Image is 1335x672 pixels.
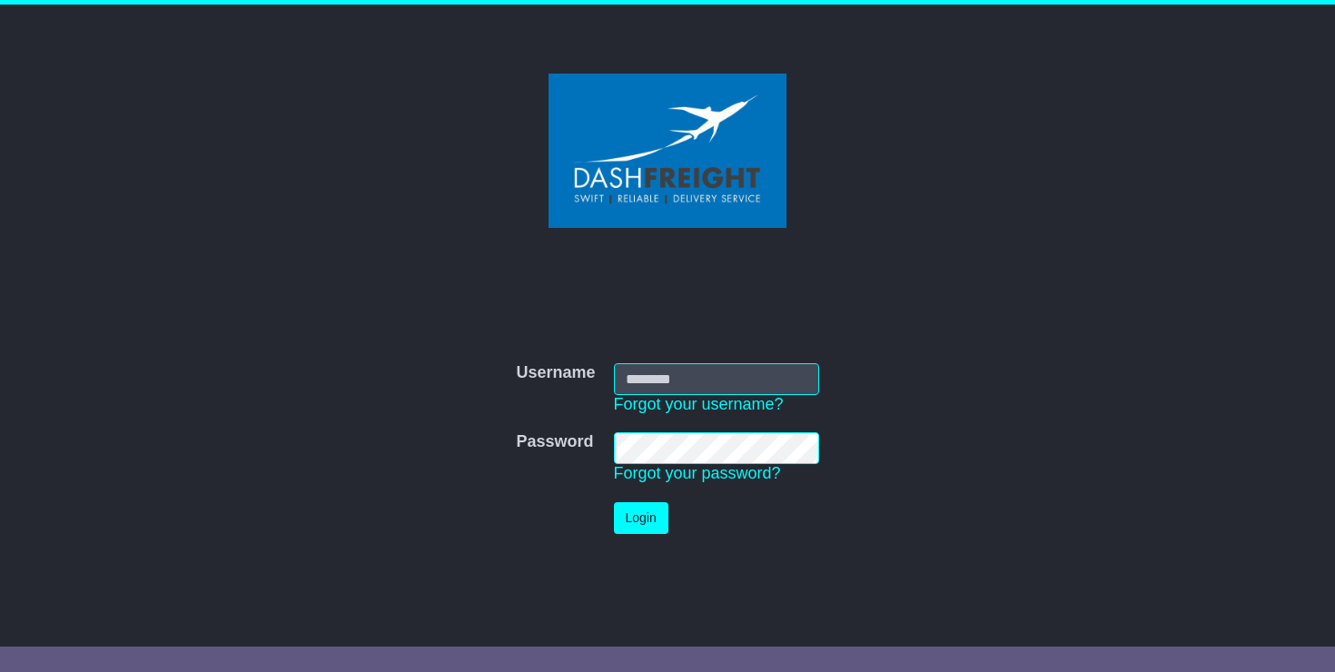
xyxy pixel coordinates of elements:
a: Forgot your username? [614,395,784,413]
button: Login [614,502,668,534]
img: Dash Freight [549,74,786,228]
label: Password [516,432,593,452]
a: Forgot your password? [614,464,781,482]
label: Username [516,363,595,383]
